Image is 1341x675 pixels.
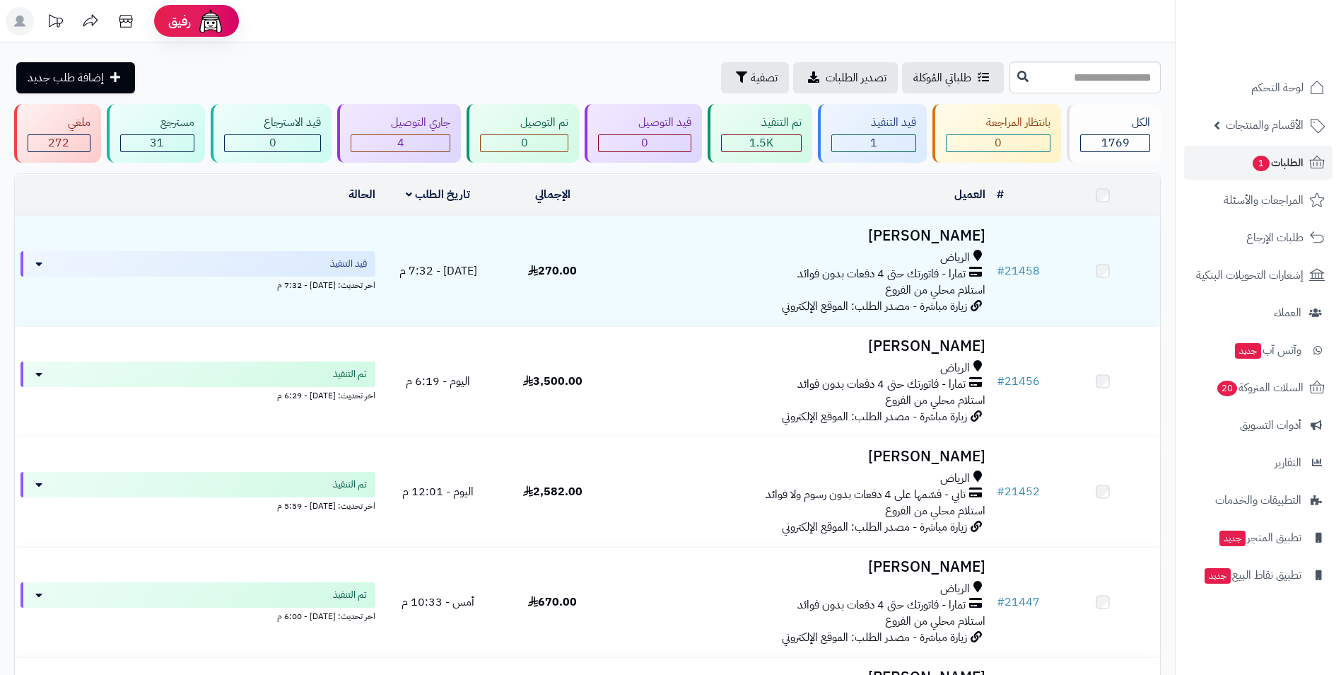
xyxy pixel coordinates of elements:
span: طلبات الإرجاع [1246,228,1304,248]
a: التطبيقات والخدمات [1184,483,1333,517]
span: التطبيقات والخدمات [1215,490,1301,510]
a: الطلبات1 [1184,146,1333,180]
a: بانتظار المراجعة 0 [930,104,1064,163]
a: ملغي 272 [11,104,104,163]
a: تم التنفيذ 1.5K [705,104,815,163]
span: تطبيق نقاط البيع [1203,565,1301,585]
span: 4 [397,134,404,151]
a: قيد الاسترجاع 0 [208,104,335,163]
a: الإجمالي [535,186,570,203]
span: طلباتي المُوكلة [913,69,971,86]
span: إشعارات التحويلات البنكية [1196,265,1304,285]
a: جاري التوصيل 4 [334,104,464,163]
div: الكل [1080,115,1150,131]
a: طلبات الإرجاع [1184,221,1333,255]
a: العملاء [1184,296,1333,330]
a: لوحة التحكم [1184,71,1333,105]
span: 670.00 [528,594,577,611]
a: السلات المتروكة20 [1184,371,1333,405]
span: أمس - 10:33 م [402,594,474,611]
span: تم التنفيذ [333,367,367,381]
span: السلات المتروكة [1216,378,1304,398]
a: قيد التوصيل 0 [582,104,705,163]
span: تم التنفيذ [333,478,367,492]
span: قيد التنفيذ [330,257,367,271]
span: تمارا - فاتورتك حتى 4 دفعات بدون فوائد [797,376,966,393]
a: # [997,186,1004,203]
a: قيد التنفيذ 1 [815,104,930,163]
span: اليوم - 12:01 م [402,483,474,500]
h3: [PERSON_NAME] [616,449,985,465]
span: 1.5K [749,134,773,151]
span: رفيق [168,13,191,30]
span: العملاء [1274,303,1301,323]
a: الحالة [349,186,375,203]
a: تطبيق المتجرجديد [1184,521,1333,555]
span: لوحة التحكم [1251,78,1304,98]
div: بانتظار المراجعة [946,115,1050,131]
span: الرياض [940,360,970,376]
a: التقارير [1184,446,1333,480]
div: قيد التوصيل [598,115,691,131]
span: جديد [1235,343,1261,359]
span: 1 [1253,156,1270,171]
span: إضافة طلب جديد [28,69,104,86]
span: # [997,262,1005,279]
a: وآتس آبجديد [1184,333,1333,367]
a: طلباتي المُوكلة [902,62,1004,93]
span: 0 [521,134,528,151]
button: تصفية [721,62,789,93]
div: 0 [225,135,321,151]
a: المراجعات والأسئلة [1184,183,1333,217]
span: اليوم - 6:19 م [406,373,470,390]
span: 1 [870,134,877,151]
span: تمارا - فاتورتك حتى 4 دفعات بدون فوائد [797,266,966,282]
div: 1461 [722,135,801,151]
div: اخر تحديث: [DATE] - 6:00 م [21,608,375,623]
span: استلام محلي من الفروع [885,392,985,409]
span: تم التنفيذ [333,588,367,602]
span: [DATE] - 7:32 م [399,262,477,279]
span: الرياض [940,250,970,266]
span: استلام محلي من الفروع [885,502,985,519]
div: قيد التنفيذ [831,115,917,131]
h3: [PERSON_NAME] [616,228,985,244]
span: جديد [1205,568,1231,584]
a: #21447 [997,594,1040,611]
a: تاريخ الطلب [406,186,470,203]
div: اخر تحديث: [DATE] - 7:32 م [21,277,375,292]
span: زيارة مباشرة - مصدر الطلب: الموقع الإلكتروني [782,298,967,315]
span: تمارا - فاتورتك حتى 4 دفعات بدون فوائد [797,597,966,613]
span: 0 [269,134,276,151]
span: التقارير [1275,453,1301,473]
a: #21458 [997,262,1040,279]
div: ملغي [28,115,90,131]
div: 0 [947,135,1050,151]
div: مسترجع [120,115,194,131]
div: 1 [832,135,916,151]
span: 270.00 [528,262,577,279]
div: تم التوصيل [480,115,568,131]
a: تطبيق نقاط البيعجديد [1184,558,1333,592]
span: 1769 [1101,134,1130,151]
img: ai-face.png [197,7,225,35]
a: تحديثات المنصة [37,7,73,39]
span: الرياض [940,581,970,597]
span: استلام محلي من الفروع [885,613,985,630]
span: 0 [995,134,1002,151]
a: العميل [954,186,985,203]
span: تابي - قسّمها على 4 دفعات بدون رسوم ولا فوائد [766,487,966,503]
span: 20 [1217,381,1237,396]
div: 0 [599,135,691,151]
h3: [PERSON_NAME] [616,559,985,575]
div: 4 [351,135,450,151]
div: 272 [28,135,90,151]
span: الرياض [940,471,970,487]
a: #21452 [997,483,1040,500]
span: 272 [48,134,69,151]
div: 31 [121,135,194,151]
span: تصفية [751,69,778,86]
span: الأقسام والمنتجات [1226,115,1304,135]
a: تصدير الطلبات [793,62,898,93]
a: الكل1769 [1064,104,1164,163]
